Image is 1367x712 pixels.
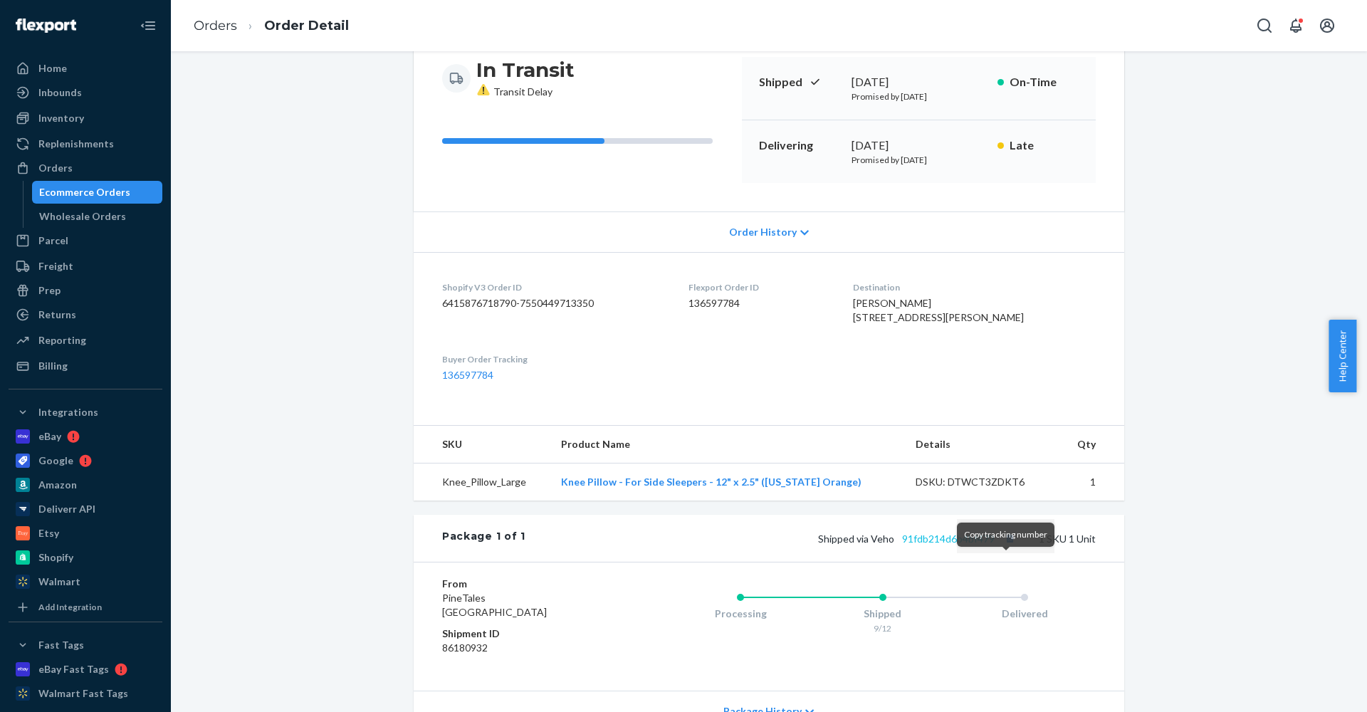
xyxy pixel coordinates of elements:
a: Ecommerce Orders [32,181,163,204]
a: Amazon [9,473,162,496]
button: Help Center [1329,320,1356,392]
div: Etsy [38,526,59,540]
a: Prep [9,279,162,302]
dd: 6415876718790-7550449713350 [442,296,666,310]
div: Integrations [38,405,98,419]
div: [DATE] [852,74,986,90]
a: eBay Fast Tags [9,658,162,681]
div: Walmart Fast Tags [38,686,128,701]
a: Order Detail [264,18,349,33]
th: Product Name [550,426,904,464]
div: Inbounds [38,85,82,100]
dt: Shipment ID [442,627,612,641]
div: Shipped [812,607,954,621]
div: Deliverr API [38,502,95,516]
span: Transit Delay [476,85,552,98]
dt: Buyer Order Tracking [442,353,666,365]
a: Inventory [9,107,162,130]
a: Billing [9,355,162,377]
div: Billing [38,359,68,373]
div: Google [38,454,73,468]
a: Add Integration [9,599,162,616]
button: Open account menu [1313,11,1341,40]
div: Wholesale Orders [39,209,126,224]
div: [DATE] [852,137,986,154]
span: PineTales [GEOGRAPHIC_DATA] [442,592,547,618]
a: Freight [9,255,162,278]
div: Amazon [38,478,77,492]
div: Reporting [38,333,86,347]
p: Late [1010,137,1079,154]
a: Replenishments [9,132,162,155]
div: Package 1 of 1 [442,529,525,548]
span: [PERSON_NAME] [STREET_ADDRESS][PERSON_NAME] [853,297,1024,323]
img: Flexport logo [16,19,76,33]
dt: Shopify V3 Order ID [442,281,666,293]
th: SKU [414,426,550,464]
div: DSKU: DTWCT3ZDKT6 [916,475,1049,489]
div: Fast Tags [38,638,84,652]
div: Orders [38,161,73,175]
button: Open Search Box [1250,11,1279,40]
a: Walmart [9,570,162,593]
span: Shipped via Veho [818,533,1019,545]
div: Freight [38,259,73,273]
div: Delivered [953,607,1096,621]
th: Details [904,426,1061,464]
div: 1 SKU 1 Unit [525,529,1096,548]
div: Add Integration [38,601,102,613]
button: Fast Tags [9,634,162,656]
dt: Destination [853,281,1096,293]
div: Shopify [38,550,73,565]
div: eBay [38,429,61,444]
a: Orders [194,18,237,33]
span: Copy tracking number [964,529,1047,540]
button: Close Navigation [134,11,162,40]
dt: Flexport Order ID [688,281,831,293]
ol: breadcrumbs [182,5,360,47]
div: Replenishments [38,137,114,151]
dt: From [442,577,612,591]
td: 1 [1060,464,1124,501]
button: Open notifications [1282,11,1310,40]
a: Walmart Fast Tags [9,682,162,705]
td: Knee_Pillow_Large [414,464,550,501]
div: Home [38,61,67,75]
h3: In Transit [476,57,575,83]
div: Ecommerce Orders [39,185,130,199]
div: Prep [38,283,61,298]
a: Wholesale Orders [32,205,163,228]
a: Knee Pillow - For Side Sleepers - 12" x 2.5" ([US_STATE] Orange) [561,476,861,488]
div: 9/12 [812,622,954,634]
a: Shopify [9,546,162,569]
a: Returns [9,303,162,326]
span: Order History [729,225,797,239]
a: Parcel [9,229,162,252]
div: Processing [669,607,812,621]
p: Promised by [DATE] [852,90,986,103]
div: eBay Fast Tags [38,662,109,676]
p: Promised by [DATE] [852,154,986,166]
a: Home [9,57,162,80]
a: Reporting [9,329,162,352]
a: Inbounds [9,81,162,104]
button: Integrations [9,401,162,424]
a: 91fdb214d6b4bf479 [902,533,995,545]
p: On-Time [1010,74,1079,90]
div: Returns [38,308,76,322]
a: eBay [9,425,162,448]
div: Parcel [38,234,68,248]
div: Inventory [38,111,84,125]
a: Etsy [9,522,162,545]
a: Google [9,449,162,472]
p: Shipped [759,74,840,90]
dd: 86180932 [442,641,612,655]
a: Deliverr API [9,498,162,520]
th: Qty [1060,426,1124,464]
a: Orders [9,157,162,179]
div: Walmart [38,575,80,589]
dd: 136597784 [688,296,831,310]
a: 136597784 [442,369,493,381]
p: Delivering [759,137,840,154]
